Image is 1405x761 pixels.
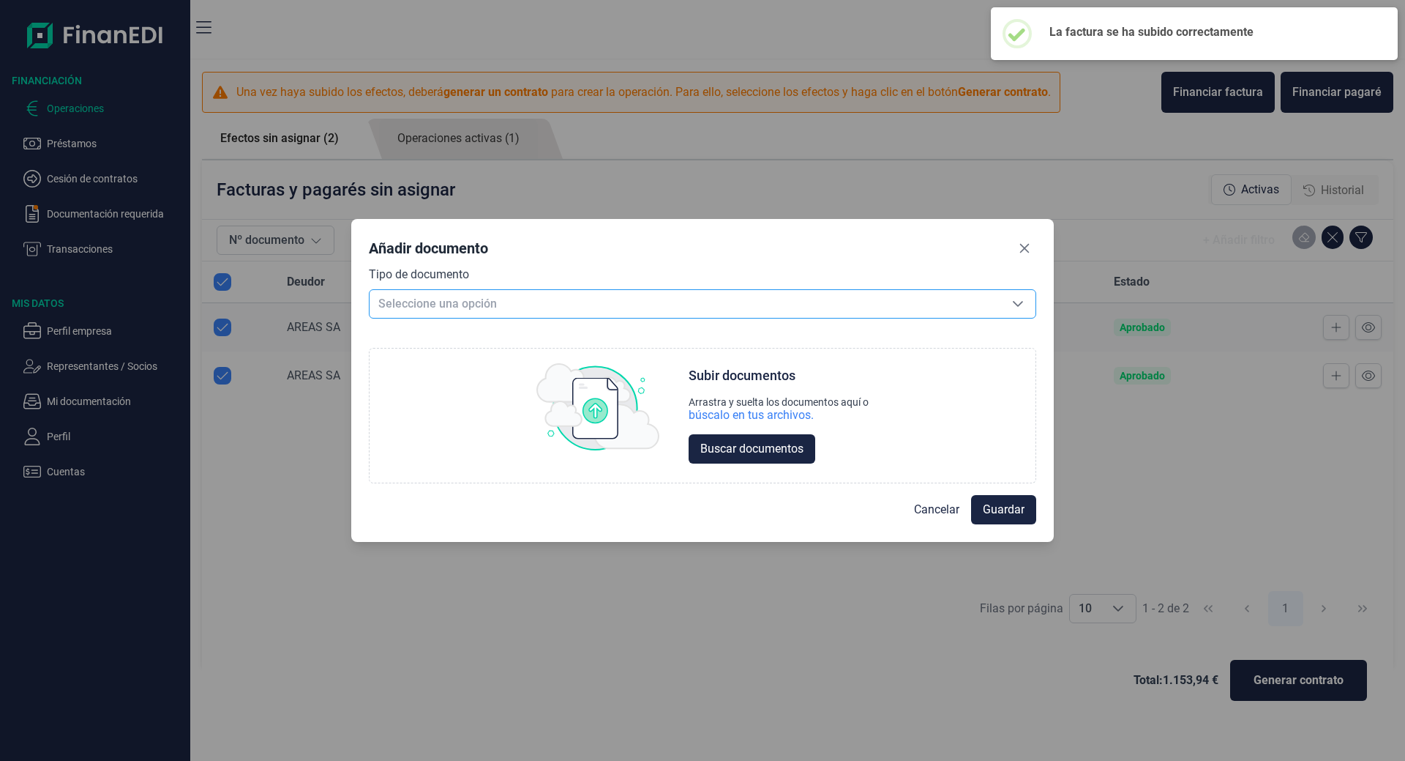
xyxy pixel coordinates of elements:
button: Cancelar [902,495,971,524]
img: upload img [536,363,659,451]
span: Seleccione una opción [370,290,1000,318]
div: Subir documentos [689,367,795,385]
div: Arrastra y suelta los documentos aquí o [689,396,869,408]
button: Guardar [971,495,1036,524]
div: Añadir documento [369,238,488,259]
button: Close [1013,237,1036,260]
span: Buscar documentos [700,440,803,458]
h2: La factura se ha subido correctamente [1049,25,1374,39]
button: Buscar documentos [689,434,815,464]
span: Cancelar [914,501,959,519]
label: Tipo de documento [369,266,469,283]
div: Seleccione una opción [1000,290,1035,318]
div: búscalo en tus archivos. [689,408,814,423]
span: Guardar [983,501,1024,519]
div: búscalo en tus archivos. [689,408,869,423]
